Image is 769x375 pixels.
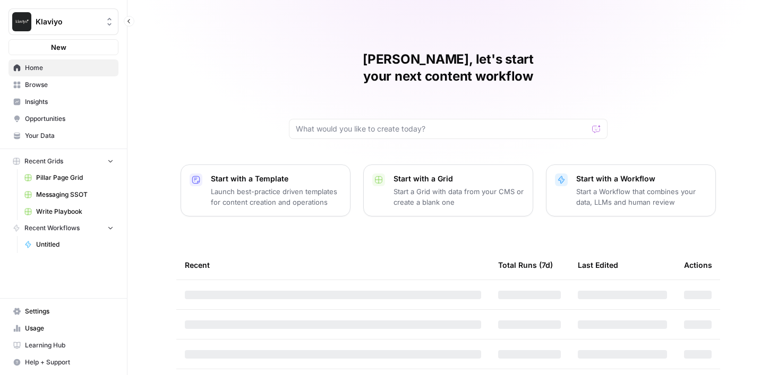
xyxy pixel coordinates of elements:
[211,186,341,207] p: Launch best-practice driven templates for content creation and operations
[25,324,114,333] span: Usage
[24,223,80,233] span: Recent Workflows
[684,250,712,280] div: Actions
[51,42,66,53] span: New
[576,173,707,184] p: Start with a Workflow
[12,12,31,31] img: Klaviyo Logo
[8,153,118,169] button: Recent Grids
[8,59,118,76] a: Home
[8,93,118,110] a: Insights
[24,156,63,166] span: Recent Grids
[211,173,341,184] p: Start with a Template
[8,8,118,35] button: Workspace: Klaviyo
[25,357,114,367] span: Help + Support
[181,164,351,216] button: Start with a TemplateLaunch best-practice driven templates for content creation and operations
[25,131,114,141] span: Your Data
[578,250,618,280] div: Last Edited
[25,80,114,90] span: Browse
[296,124,588,134] input: What would you like to create today?
[576,186,707,207] p: Start a Workflow that combines your data, LLMs and human review
[20,203,118,220] a: Write Playbook
[8,39,118,55] button: New
[546,164,716,216] button: Start with a WorkflowStart a Workflow that combines your data, LLMs and human review
[8,320,118,337] a: Usage
[8,110,118,127] a: Opportunities
[8,303,118,320] a: Settings
[36,207,114,216] span: Write Playbook
[20,169,118,186] a: Pillar Page Grid
[8,127,118,144] a: Your Data
[25,97,114,107] span: Insights
[394,186,524,207] p: Start a Grid with data from your CMS or create a blank one
[363,164,533,216] button: Start with a GridStart a Grid with data from your CMS or create a blank one
[498,250,553,280] div: Total Runs (7d)
[36,240,114,249] span: Untitled
[36,16,100,27] span: Klaviyo
[20,236,118,253] a: Untitled
[185,250,481,280] div: Recent
[25,63,114,73] span: Home
[36,190,114,199] span: Messaging SSOT
[8,220,118,236] button: Recent Workflows
[36,173,114,182] span: Pillar Page Grid
[20,186,118,203] a: Messaging SSOT
[8,337,118,354] a: Learning Hub
[25,114,114,124] span: Opportunities
[8,76,118,93] a: Browse
[25,307,114,316] span: Settings
[8,354,118,371] button: Help + Support
[289,51,608,85] h1: [PERSON_NAME], let's start your next content workflow
[394,173,524,184] p: Start with a Grid
[25,341,114,350] span: Learning Hub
